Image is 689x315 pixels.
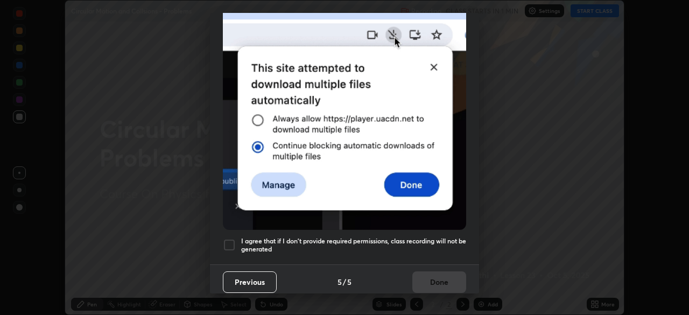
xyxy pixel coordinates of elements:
[241,237,466,254] h5: I agree that if I don't provide required permissions, class recording will not be generated
[338,276,342,288] h4: 5
[347,276,351,288] h4: 5
[343,276,346,288] h4: /
[223,271,277,293] button: Previous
